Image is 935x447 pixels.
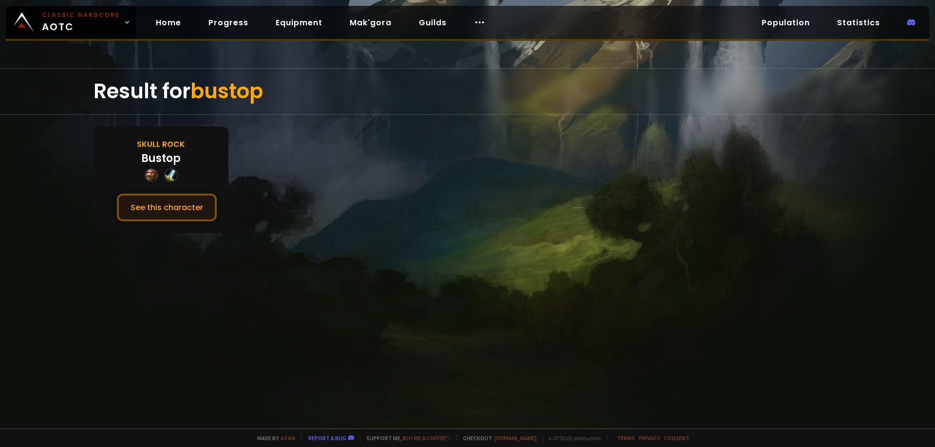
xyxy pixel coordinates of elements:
a: Classic HardcoreAOTC [6,6,136,39]
a: Consent [664,434,690,442]
small: Classic Hardcore [42,11,120,19]
a: [DOMAIN_NAME] [494,434,537,442]
a: Statistics [829,13,888,33]
span: Support me, [360,434,451,442]
a: a fan [280,434,295,442]
a: Population [754,13,818,33]
div: Bustop [141,150,181,166]
div: Result for [93,69,841,114]
span: AOTC [42,11,120,34]
a: Report a bug [308,434,346,442]
a: Buy me a coffee [403,434,451,442]
button: See this character [117,194,217,221]
a: Privacy [639,434,660,442]
a: Terms [617,434,635,442]
a: Progress [201,13,256,33]
a: Equipment [268,13,330,33]
span: Checkout [457,434,537,442]
a: Mak'gora [342,13,399,33]
span: bustop [190,77,263,106]
a: Home [148,13,189,33]
span: v. d752d5 - production [542,434,601,442]
span: Made by [251,434,295,442]
div: Skull Rock [137,138,185,150]
a: Guilds [411,13,454,33]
